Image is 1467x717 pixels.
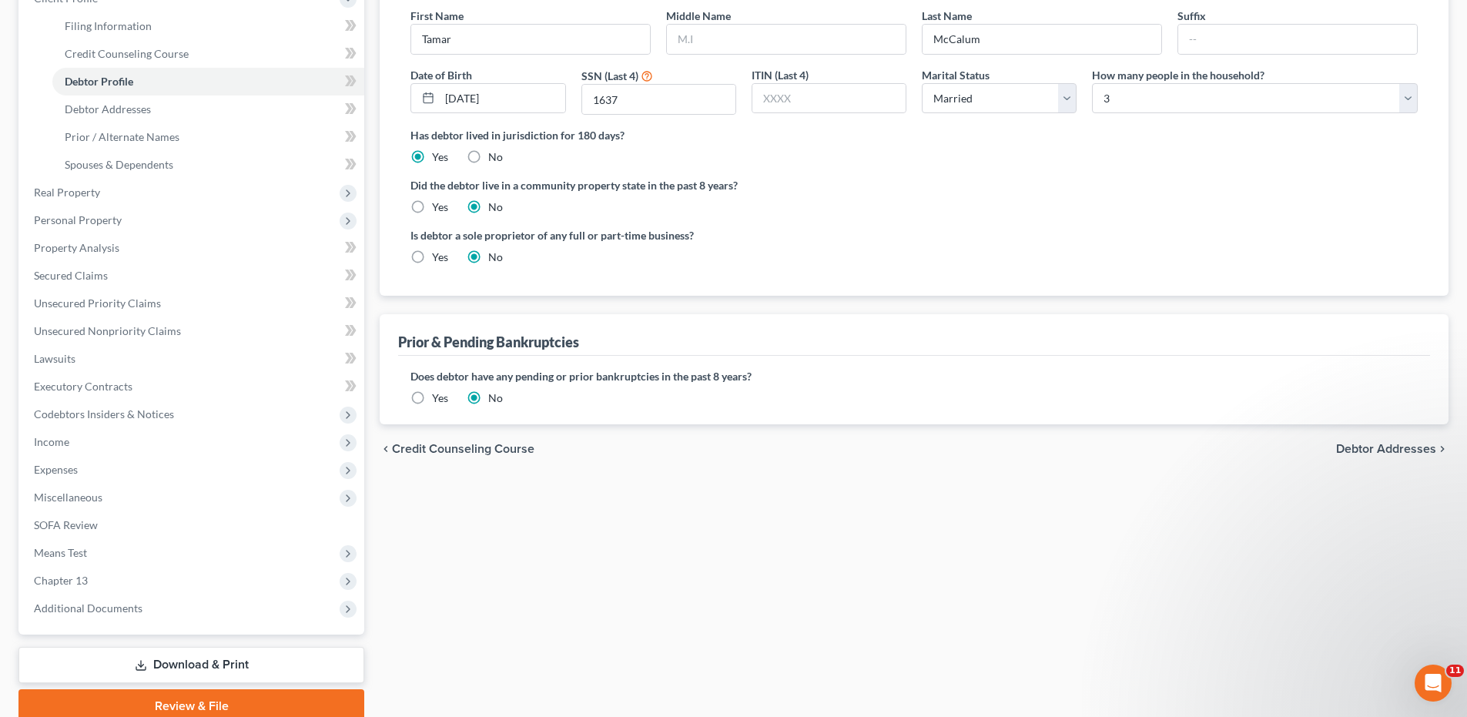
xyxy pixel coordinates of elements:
input: XXXX [582,85,735,114]
span: Credit Counseling Course [65,47,189,60]
a: Executory Contracts [22,373,364,400]
input: -- [1178,25,1417,54]
label: Did the debtor live in a community property state in the past 8 years? [410,177,1418,193]
span: Prior / Alternate Names [65,130,179,143]
button: chevron_left Credit Counseling Course [380,443,534,455]
a: Filing Information [52,12,364,40]
label: Last Name [922,8,972,24]
span: Lawsuits [34,352,75,365]
i: chevron_left [380,443,392,455]
input: -- [411,25,650,54]
a: Debtor Addresses [52,95,364,123]
span: Additional Documents [34,601,142,615]
i: chevron_right [1436,443,1449,455]
label: Suffix [1177,8,1206,24]
span: Unsecured Priority Claims [34,297,161,310]
label: Marital Status [922,67,990,83]
a: Unsecured Nonpriority Claims [22,317,364,345]
label: SSN (Last 4) [581,68,638,84]
span: Personal Property [34,213,122,226]
span: Debtor Profile [65,75,133,88]
button: Debtor Addresses chevron_right [1336,443,1449,455]
span: SOFA Review [34,518,98,531]
input: -- [923,25,1161,54]
span: Expenses [34,463,78,476]
a: Spouses & Dependents [52,151,364,179]
a: Lawsuits [22,345,364,373]
span: Real Property [34,186,100,199]
span: Miscellaneous [34,491,102,504]
span: Property Analysis [34,241,119,254]
a: SOFA Review [22,511,364,539]
a: Secured Claims [22,262,364,290]
iframe: Intercom live chat [1415,665,1452,702]
span: Debtor Addresses [65,102,151,116]
label: No [488,250,503,265]
span: 11 [1446,665,1464,677]
label: Yes [432,199,448,215]
label: Yes [432,149,448,165]
label: How many people in the household? [1092,67,1264,83]
span: Executory Contracts [34,380,132,393]
label: Middle Name [666,8,731,24]
label: Yes [432,390,448,406]
label: Yes [432,250,448,265]
span: Chapter 13 [34,574,88,587]
a: Download & Print [18,647,364,683]
label: Does debtor have any pending or prior bankruptcies in the past 8 years? [410,368,1418,384]
label: Has debtor lived in jurisdiction for 180 days? [410,127,1418,143]
input: MM/DD/YYYY [440,84,564,113]
a: Property Analysis [22,234,364,262]
label: ITIN (Last 4) [752,67,809,83]
label: No [488,199,503,215]
a: Prior / Alternate Names [52,123,364,151]
span: Credit Counseling Course [392,443,534,455]
span: Income [34,435,69,448]
span: Spouses & Dependents [65,158,173,171]
span: Filing Information [65,19,152,32]
label: No [488,390,503,406]
a: Debtor Profile [52,68,364,95]
label: Date of Birth [410,67,472,83]
label: No [488,149,503,165]
div: Prior & Pending Bankruptcies [398,333,579,351]
span: Debtor Addresses [1336,443,1436,455]
span: Codebtors Insiders & Notices [34,407,174,420]
span: Secured Claims [34,269,108,282]
a: Credit Counseling Course [52,40,364,68]
input: M.I [667,25,906,54]
label: Is debtor a sole proprietor of any full or part-time business? [410,227,906,243]
a: Unsecured Priority Claims [22,290,364,317]
input: XXXX [752,84,906,113]
label: First Name [410,8,464,24]
span: Means Test [34,546,87,559]
span: Unsecured Nonpriority Claims [34,324,181,337]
